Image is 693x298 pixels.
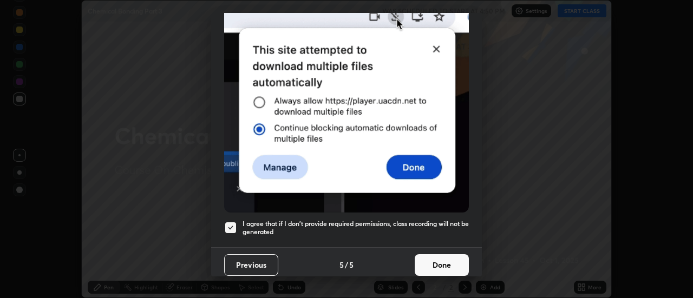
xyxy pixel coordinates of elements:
h4: / [345,259,348,270]
h4: 5 [349,259,354,270]
h5: I agree that if I don't provide required permissions, class recording will not be generated [243,220,469,236]
button: Done [415,254,469,276]
button: Previous [224,254,278,276]
h4: 5 [339,259,344,270]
